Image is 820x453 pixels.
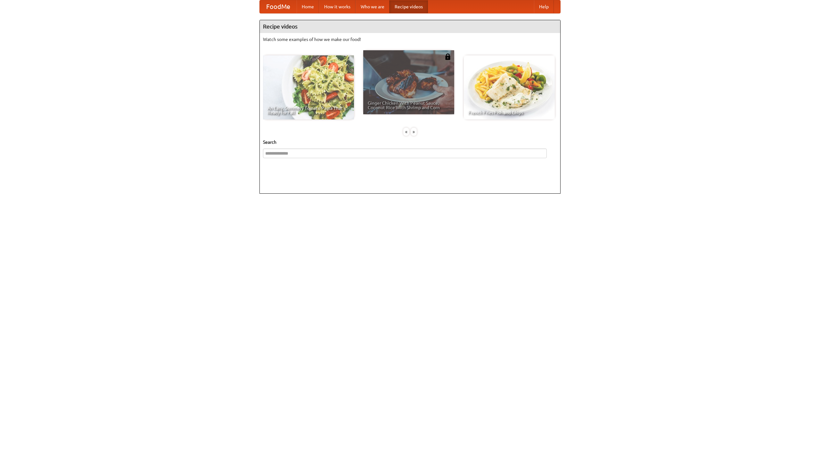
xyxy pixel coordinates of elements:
[464,55,555,119] a: French Fries Fish and Chips
[411,128,417,136] div: »
[468,110,550,115] span: French Fries Fish and Chips
[263,139,557,145] h5: Search
[389,0,428,13] a: Recipe videos
[297,0,319,13] a: Home
[356,0,389,13] a: Who we are
[260,0,297,13] a: FoodMe
[260,20,560,33] h4: Recipe videos
[445,53,451,60] img: 483408.png
[263,36,557,43] p: Watch some examples of how we make our food!
[267,106,349,115] span: An Easy, Summery Tomato Pasta That's Ready for Fall
[534,0,554,13] a: Help
[263,55,354,119] a: An Easy, Summery Tomato Pasta That's Ready for Fall
[403,128,409,136] div: «
[319,0,356,13] a: How it works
